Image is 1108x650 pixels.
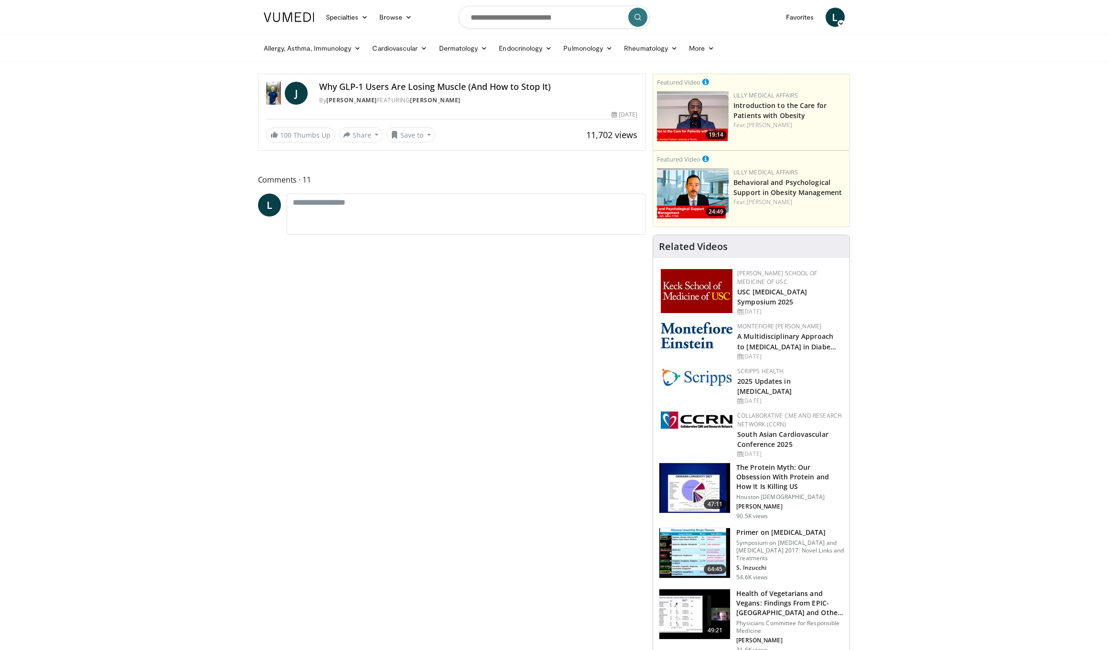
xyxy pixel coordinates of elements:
[339,127,383,142] button: Share
[659,463,844,520] a: 47:11 The Protein Myth: Our Obsession With Protein and How It Is Killing US Houston [DEMOGRAPHIC_...
[733,198,846,206] div: Feat.
[747,198,792,206] a: [PERSON_NAME]
[737,412,842,428] a: Collaborative CME and Research Network (CCRN)
[747,121,792,129] a: [PERSON_NAME]
[683,39,720,58] a: More
[657,155,700,163] small: Featured Video
[326,96,377,104] a: [PERSON_NAME]
[558,39,618,58] a: Pulmonology
[659,528,844,581] a: 64:45 Primer on [MEDICAL_DATA] Symposium on [MEDICAL_DATA] and [MEDICAL_DATA] 2017: Novel Links a...
[266,82,281,105] img: Dr. Jordan Rennicke
[659,463,730,513] img: b7b8b05e-5021-418b-a89a-60a270e7cf82.150x105_q85_crop-smart_upscale.jpg
[366,39,433,58] a: Cardiovascular
[612,110,637,119] div: [DATE]
[733,178,842,197] a: Behavioral and Psychological Support in Obesity Management
[493,39,558,58] a: Endocrinology
[737,377,792,396] a: 2025 Updates in [MEDICAL_DATA]
[659,528,730,578] img: 022d2313-3eaa-4549-99ac-ae6801cd1fdc.150x105_q85_crop-smart_upscale.jpg
[264,12,314,22] img: VuMedi Logo
[737,287,807,306] a: USC [MEDICAL_DATA] Symposium 2025
[737,397,842,405] div: [DATE]
[661,322,732,348] img: b0142b4c-93a1-4b58-8f91-5265c282693c.png.150x105_q85_autocrop_double_scale_upscale_version-0.2.png
[320,8,374,27] a: Specialties
[737,332,836,351] a: A Multidisciplinary Approach to [MEDICAL_DATA] in Diabe…
[780,8,820,27] a: Favorites
[661,269,732,313] img: 7b941f1f-d101-407a-8bfa-07bd47db01ba.png.150x105_q85_autocrop_double_scale_upscale_version-0.2.jpg
[736,503,844,510] p: [PERSON_NAME]
[737,450,842,458] div: [DATE]
[736,512,768,520] p: 90.5K views
[736,619,844,635] p: Physicians Committee for Responsible Medicine
[258,194,281,217] a: L
[733,168,798,176] a: Lilly Medical Affairs
[704,499,727,509] span: 47:11
[659,241,728,252] h4: Related Videos
[737,322,821,330] a: Montefiore [PERSON_NAME]
[733,91,798,99] a: Lilly Medical Affairs
[657,168,729,218] a: 24:49
[736,493,844,501] p: Houston [DEMOGRAPHIC_DATA]
[733,121,846,130] div: Feat.
[459,6,650,29] input: Search topics, interventions
[433,39,494,58] a: Dermatology
[258,39,367,58] a: Allergy, Asthma, Immunology
[266,128,335,142] a: 100 Thumbs Up
[586,129,637,141] span: 11,702 views
[410,96,461,104] a: [PERSON_NAME]
[657,91,729,141] img: acc2e291-ced4-4dd5-b17b-d06994da28f3.png.150x105_q85_crop-smart_upscale.png
[706,130,726,139] span: 19:14
[736,637,844,644] p: [PERSON_NAME]
[657,78,700,87] small: Featured Video
[280,130,291,140] span: 100
[737,367,784,375] a: Scripps Health
[736,463,844,491] h3: The Protein Myth: Our Obsession With Protein and How It Is Killing US
[704,564,727,574] span: 64:45
[704,626,727,635] span: 49:21
[736,564,844,572] p: S. Inzucchi
[661,367,732,387] img: c9f2b0b7-b02a-4276-a72a-b0cbb4230bc1.jpg.150x105_q85_autocrop_double_scale_upscale_version-0.2.jpg
[387,127,435,142] button: Save to
[736,539,844,562] p: Symposium on [MEDICAL_DATA] and [MEDICAL_DATA] 2017: Novel Links and Treatments
[258,173,646,186] span: Comments 11
[737,307,842,316] div: [DATE]
[374,8,418,27] a: Browse
[659,589,730,639] img: 606f2b51-b844-428b-aa21-8c0c72d5a896.150x105_q85_crop-smart_upscale.jpg
[661,412,732,429] img: a04ee3ba-8487-4636-b0fb-5e8d268f3737.png.150x105_q85_autocrop_double_scale_upscale_version-0.2.png
[657,168,729,218] img: ba3304f6-7838-4e41-9c0f-2e31ebde6754.png.150x105_q85_crop-smart_upscale.png
[733,101,827,120] a: Introduction to the Care for Patients with Obesity
[736,589,844,617] h3: Health of Vegetarians and Vegans: Findings From EPIC-[GEOGRAPHIC_DATA] and Othe…
[618,39,683,58] a: Rheumatology
[657,91,729,141] a: 19:14
[706,207,726,216] span: 24:49
[737,352,842,361] div: [DATE]
[319,96,637,105] div: By FEATURING
[737,269,817,286] a: [PERSON_NAME] School of Medicine of USC
[737,430,828,449] a: South Asian Cardiovascular Conference 2025
[826,8,845,27] a: L
[736,574,768,581] p: 54.6K views
[319,82,637,92] h4: Why GLP-1 Users Are Losing Muscle (And How to Stop It)
[736,528,844,537] h3: Primer on [MEDICAL_DATA]
[285,82,308,105] a: J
